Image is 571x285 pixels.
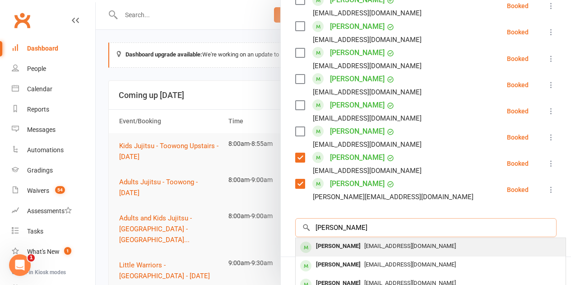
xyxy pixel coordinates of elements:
div: Tasks [27,228,43,235]
div: Waivers [27,187,49,194]
a: Gradings [12,160,95,181]
div: [EMAIL_ADDRESS][DOMAIN_NAME] [313,112,422,124]
div: Booked [507,3,529,9]
div: Booked [507,56,529,62]
div: People [27,65,46,72]
div: [EMAIL_ADDRESS][DOMAIN_NAME] [313,7,422,19]
div: Reports [27,106,49,113]
div: Dashboard [27,45,58,52]
div: [EMAIL_ADDRESS][DOMAIN_NAME] [313,165,422,177]
div: [PERSON_NAME] [312,258,364,271]
div: [EMAIL_ADDRESS][DOMAIN_NAME] [313,34,422,46]
div: Booked [507,134,529,140]
a: What's New1 [12,242,95,262]
span: [EMAIL_ADDRESS][DOMAIN_NAME] [364,261,456,268]
a: Calendar [12,79,95,99]
div: Assessments [27,207,72,215]
div: Booked [507,29,529,35]
div: [EMAIL_ADDRESS][DOMAIN_NAME] [313,139,422,150]
div: Gradings [27,167,53,174]
a: People [12,59,95,79]
span: 1 [64,247,71,255]
div: [EMAIL_ADDRESS][DOMAIN_NAME] [313,60,422,72]
a: Messages [12,120,95,140]
input: Search to add attendees [295,218,557,237]
div: [PERSON_NAME] [312,240,364,253]
div: Booked [507,108,529,114]
a: Dashboard [12,38,95,59]
div: Booked [507,187,529,193]
div: Calendar [27,85,52,93]
div: [EMAIL_ADDRESS][DOMAIN_NAME] [313,86,422,98]
a: Clubworx [11,9,33,32]
a: [PERSON_NAME] [330,19,385,34]
a: Automations [12,140,95,160]
a: [PERSON_NAME] [330,98,385,112]
div: Booked [507,82,529,88]
div: member [300,260,311,271]
div: Booked [507,160,529,167]
a: [PERSON_NAME] [330,150,385,165]
a: Waivers 54 [12,181,95,201]
div: [PERSON_NAME][EMAIL_ADDRESS][DOMAIN_NAME] [313,191,474,203]
a: [PERSON_NAME] [330,124,385,139]
div: Messages [27,126,56,133]
a: Tasks [12,221,95,242]
iframe: Intercom live chat [9,254,31,276]
div: What's New [27,248,60,255]
a: [PERSON_NAME] [330,177,385,191]
a: [PERSON_NAME] [330,72,385,86]
span: 54 [55,186,65,194]
a: Reports [12,99,95,120]
div: Automations [27,146,64,154]
span: [EMAIL_ADDRESS][DOMAIN_NAME] [364,243,456,249]
div: member [300,242,311,253]
span: 1 [28,254,35,262]
a: [PERSON_NAME] [330,46,385,60]
a: Assessments [12,201,95,221]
